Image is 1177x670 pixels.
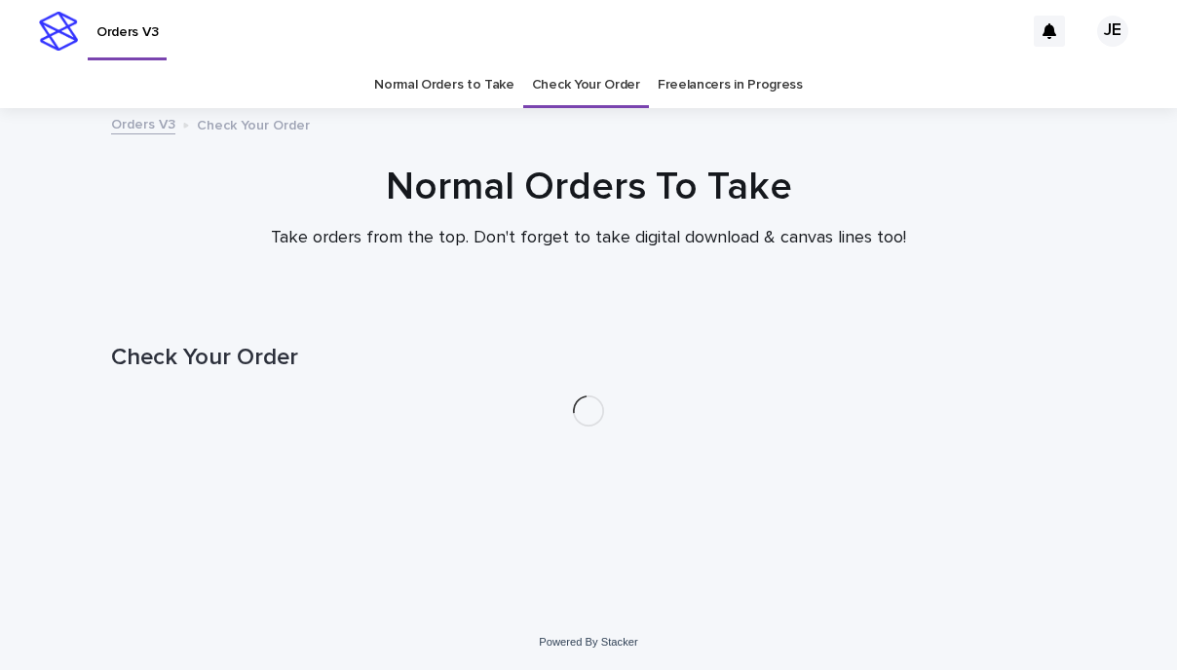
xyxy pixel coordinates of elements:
[658,62,803,108] a: Freelancers in Progress
[111,164,1066,210] h1: Normal Orders To Take
[532,62,640,108] a: Check Your Order
[199,228,978,249] p: Take orders from the top. Don't forget to take digital download & canvas lines too!
[374,62,514,108] a: Normal Orders to Take
[197,113,310,134] p: Check Your Order
[1097,16,1128,47] div: JE
[111,344,1066,372] h1: Check Your Order
[39,12,78,51] img: stacker-logo-s-only.png
[539,636,637,648] a: Powered By Stacker
[111,112,175,134] a: Orders V3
